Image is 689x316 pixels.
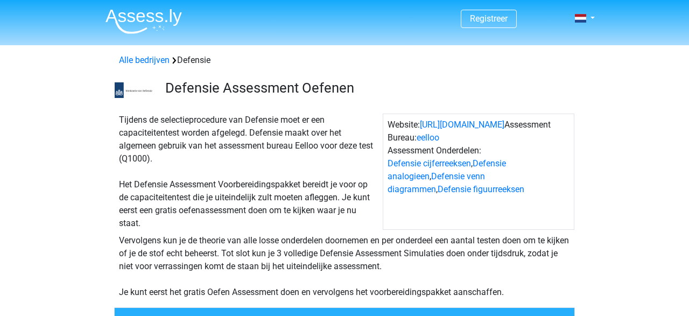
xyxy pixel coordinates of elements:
[106,9,182,34] img: Assessly
[115,54,574,67] div: Defensie
[119,55,170,65] a: Alle bedrijven
[115,234,574,299] div: Vervolgens kun je de theorie van alle losse onderdelen doornemen en per onderdeel een aantal test...
[388,158,471,168] a: Defensie cijferreeksen
[165,80,566,96] h3: Defensie Assessment Oefenen
[438,184,524,194] a: Defensie figuurreeksen
[115,114,383,230] div: Tijdens de selectieprocedure van Defensie moet er een capaciteitentest worden afgelegd. Defensie ...
[417,132,439,143] a: eelloo
[470,13,508,24] a: Registreer
[383,114,574,230] div: Website: Assessment Bureau: Assessment Onderdelen: , , ,
[420,120,504,130] a: [URL][DOMAIN_NAME]
[388,171,485,194] a: Defensie venn diagrammen
[388,158,506,181] a: Defensie analogieen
